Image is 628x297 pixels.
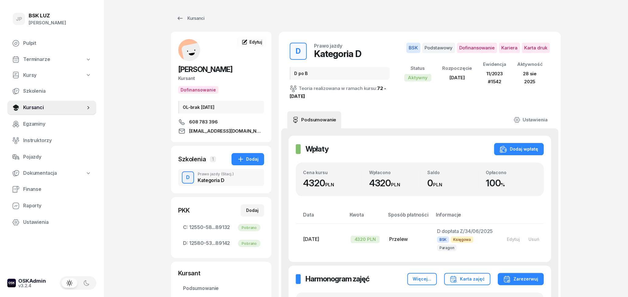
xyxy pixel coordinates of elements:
[178,281,264,296] a: Podsumowanie
[198,172,234,176] div: Prawo jazdy
[178,169,264,186] button: DPrawo jazdy(Stacj.)Kategoria D
[18,284,46,288] div: v3.2.4
[238,240,260,247] div: Pobrano
[351,236,379,243] div: 4320 PLN
[391,182,400,188] small: PLN
[346,211,384,224] th: Kwota
[450,75,465,81] span: [DATE]
[23,71,37,79] span: Kursy
[501,182,505,188] small: %
[290,67,390,80] div: D po B
[499,43,520,53] span: Kariera
[184,172,192,183] div: D
[528,237,539,242] div: Usuń
[23,137,91,145] span: Instruktorzy
[183,284,259,292] span: Podsumowanie
[444,273,490,285] button: Karta zajęć
[509,111,552,128] a: Ustawienia
[483,60,506,68] div: Ewidencja
[407,273,437,285] button: Więcej...
[29,19,66,27] div: [PERSON_NAME]
[23,87,91,95] span: Szkolenia
[437,245,457,251] span: Paragon
[499,145,538,153] div: Dodaj wpłatę
[178,101,264,113] div: OL-brak [DATE]
[486,170,537,175] div: Opłacono
[503,234,524,244] button: Edytuj
[7,279,16,287] img: logo-xs-dark@2x.png
[524,234,544,244] button: Usuń
[178,86,218,94] button: Dofinansowanie
[494,143,544,155] button: Dodaj wpłatę
[7,166,96,180] a: Dokumentacja
[384,211,432,224] th: Sposób płatności
[406,43,420,53] span: BSK
[23,39,91,47] span: Pulpit
[522,43,550,53] span: Karta druk
[183,224,259,231] span: 12550-58...89132
[237,37,266,48] a: Edytuj
[182,171,194,184] button: D
[249,39,262,45] span: Edytuj
[7,133,96,148] a: Instruktorzy
[7,150,96,164] a: Pojazdy
[498,273,544,285] button: Zarezerwuj
[7,100,96,115] a: Kursanci
[183,239,188,247] span: D:
[7,36,96,51] a: Pulpit
[486,177,537,189] div: 100
[189,127,264,135] span: [EMAIL_ADDRESS][DOMAIN_NAME]
[369,170,420,175] div: Wpłacono
[183,239,259,247] span: 12580-53...89142
[483,70,506,85] div: 11/2023 #1542
[325,182,334,188] small: PLN
[29,13,66,18] div: BSK LUZ
[198,178,234,183] div: Kategoria D
[23,55,50,63] span: Terminarze
[290,84,390,100] div: Teoria realizowana w ramach kursu:
[231,153,264,165] button: Dodaj
[457,43,497,53] span: Dofinansowanie
[178,127,264,135] a: [EMAIL_ADDRESS][DOMAIN_NAME]
[404,74,431,81] div: Aktywny
[404,64,431,72] div: Status
[189,118,217,126] span: 608 783 396
[437,236,449,243] span: BSK
[171,12,210,24] a: Kursanci
[7,68,96,82] a: Kursy
[23,104,85,112] span: Kursanci
[293,45,303,57] div: D
[437,228,493,234] span: D dopłata Z/34/06/2025
[7,117,96,131] a: Egzaminy
[7,84,96,98] a: Szkolenia
[314,48,361,59] div: Kategoria D
[178,65,232,74] span: [PERSON_NAME]
[451,236,473,243] span: Księgowa
[517,60,542,68] div: Aktywność
[442,64,472,72] div: Rozpoczęcie
[176,15,204,22] div: Kursanci
[23,120,91,128] span: Egzaminy
[183,224,188,231] span: C:
[305,144,329,154] h2: Wpłaty
[517,70,542,85] div: 28 sie 2025
[503,275,538,283] div: Zarezerwuj
[389,235,427,243] div: Przelew
[178,236,264,251] a: D:12580-53...89142Pobrano
[507,237,520,242] div: Edytuj
[450,275,485,283] div: Karta zajęć
[241,204,264,216] button: Dodaj
[369,177,420,189] div: 4320
[303,236,319,242] span: [DATE]
[178,155,206,163] div: Szkolenia
[290,43,307,60] button: D
[303,170,362,175] div: Cena kursu
[7,215,96,230] a: Ustawienia
[23,153,91,161] span: Pojazdy
[246,207,259,214] div: Dodaj
[7,182,96,197] a: Finanse
[432,211,498,224] th: Informacje
[427,170,478,175] div: Saldo
[314,43,342,48] div: Prawo jazdy
[406,43,550,53] button: BSKPodstawowyDofinansowanieKarieraKarta druk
